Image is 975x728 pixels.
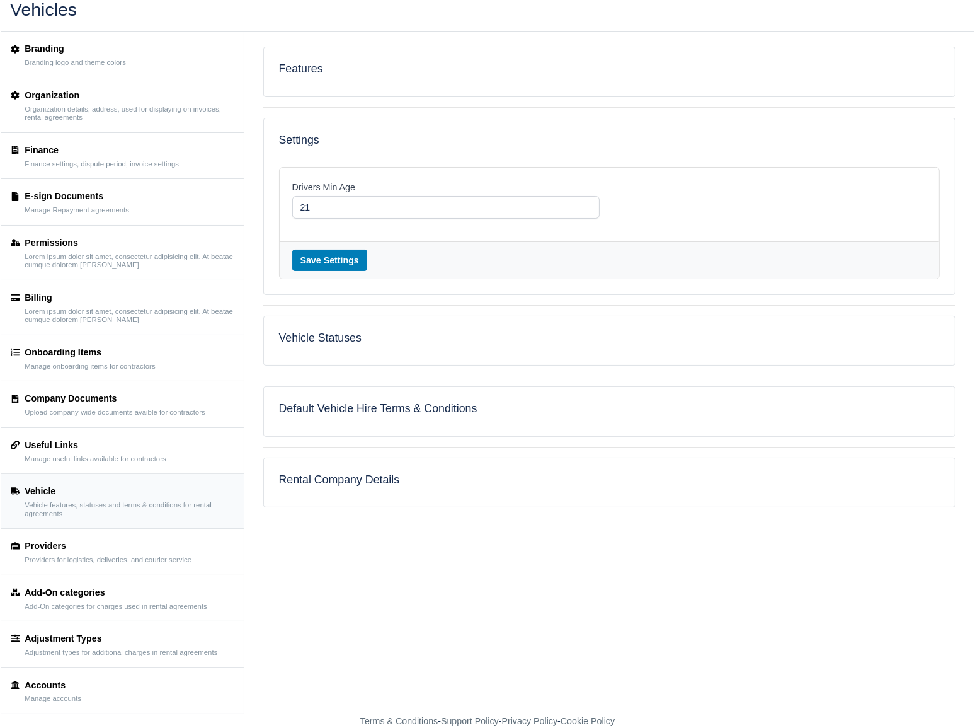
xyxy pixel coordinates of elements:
small: Manage useful links available for contractors [25,455,166,464]
a: Terms & Conditions [360,716,438,726]
div: Branding [25,42,126,56]
a: Onboarding Items Manage onboarding items for contractors [1,335,244,381]
a: Providers Providers for logistics, deliveries, and courier service [1,529,244,575]
small: Branding logo and theme colors [25,59,126,67]
label: Drivers Min Age [292,180,355,195]
small: Vehicle features, statuses and terms & conditions for rental agreements [25,501,233,518]
small: Upload company-wide documents avaible for contractors [25,408,205,417]
div: E-sign Documents [25,189,129,204]
h5: Features [279,62,940,76]
div: Permissions [25,236,233,250]
small: Providers for logistics, deliveries, and courier service [25,556,191,565]
div: Add-On categories [25,586,207,600]
a: Organization Organization details, address, used for displaying on invoices, rental agreements [1,78,244,133]
div: Accounts [25,678,81,693]
a: Finance Finance settings, dispute period, invoice settings [1,133,244,179]
a: Company Documents Upload company-wide documents avaible for contractors [1,381,244,427]
h5: Rental Company Details [279,473,940,487]
h2: Vehicles [10,1,965,18]
a: Branding Branding logo and theme colors [1,32,244,78]
small: Organization details, address, used for displaying on invoices, rental agreements [25,105,233,122]
div: Adjustment Types [25,632,217,646]
a: Billing Lorem ipsum dolor sit amet, consectetur adipisicing elit. At beatae cumque dolorem [PERSO... [1,280,244,335]
a: Add-On categories Add-On categories for charges used in rental agreements [1,575,244,621]
a: Vehicle Vehicle features, statuses and terms & conditions for rental agreements [1,474,244,529]
small: Lorem ipsum dolor sit amet, consectetur adipisicing elit. At beatae cumque dolorem [PERSON_NAME] [25,253,233,270]
small: Manage onboarding items for contractors [25,362,155,371]
h5: Vehicle Statuses [279,332,940,345]
small: Manage accounts [25,695,81,703]
a: Accounts Manage accounts [1,668,244,714]
a: Support Policy [441,716,499,726]
div: Vehicle [25,484,233,499]
small: Finance settings, dispute period, invoice settings [25,160,179,169]
small: Lorem ipsum dolor sit amet, consectetur adipisicing elit. At beatae cumque dolorem [PERSON_NAME] [25,308,233,325]
div: Billing [25,291,233,305]
a: Cookie Policy [561,716,615,726]
div: Organization [25,88,233,103]
a: Privacy Policy [502,716,558,726]
a: Useful Links Manage useful links available for contractors [1,428,244,474]
div: Finance [25,143,179,158]
div: Useful Links [25,438,166,453]
small: Adjustment types for additional charges in rental agreements [25,649,217,657]
a: E-sign Documents Manage Repayment agreements [1,179,244,225]
div: Company Documents [25,391,205,406]
div: Providers [25,539,191,553]
h5: Settings [279,134,940,147]
div: Onboarding Items [25,345,155,360]
h5: Default Vehicle Hire Terms & Conditions [279,402,940,415]
small: Add-On categories for charges used in rental agreements [25,603,207,611]
a: Permissions Lorem ipsum dolor sit amet, consectetur adipisicing elit. At beatae cumque dolorem [P... [1,226,244,280]
a: Adjustment Types Adjustment types for additional charges in rental agreements [1,621,244,667]
iframe: Chat Widget [748,582,975,728]
button: Save Settings [292,250,367,271]
small: Manage Repayment agreements [25,206,129,215]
